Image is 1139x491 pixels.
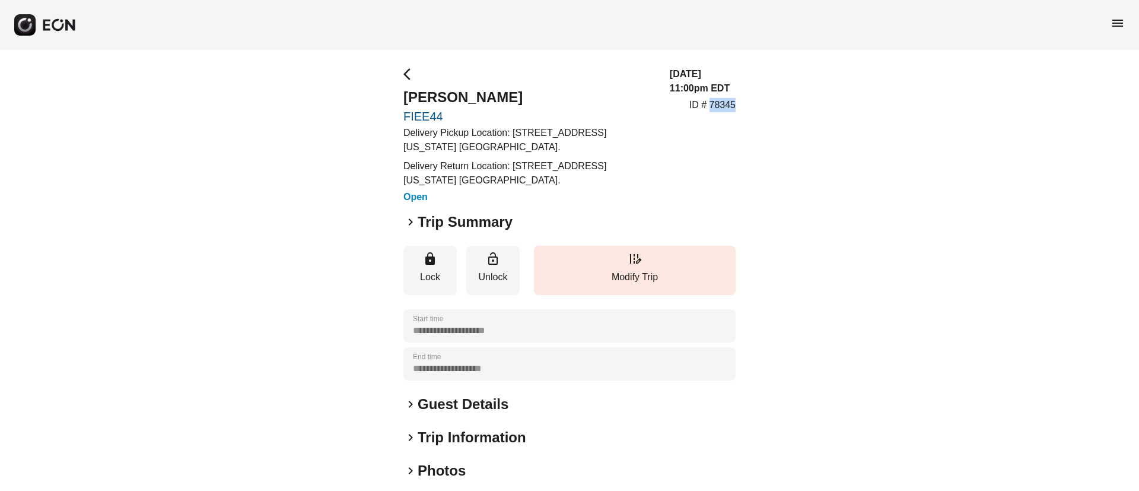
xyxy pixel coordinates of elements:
[466,246,520,295] button: Unlock
[472,270,514,284] p: Unlock
[534,246,736,295] button: Modify Trip
[418,213,513,232] h2: Trip Summary
[628,252,642,266] span: edit_road
[1111,16,1125,30] span: menu
[486,252,500,266] span: lock_open
[403,430,418,445] span: keyboard_arrow_right
[403,397,418,411] span: keyboard_arrow_right
[403,126,656,154] p: Delivery Pickup Location: [STREET_ADDRESS][US_STATE] [GEOGRAPHIC_DATA].
[403,190,656,204] h3: Open
[670,67,736,96] h3: [DATE] 11:00pm EDT
[403,159,656,188] p: Delivery Return Location: [STREET_ADDRESS][US_STATE] [GEOGRAPHIC_DATA].
[403,215,418,229] span: keyboard_arrow_right
[689,98,736,112] p: ID # 78345
[409,270,451,284] p: Lock
[418,461,466,480] h2: Photos
[418,395,508,414] h2: Guest Details
[403,464,418,478] span: keyboard_arrow_right
[403,88,656,107] h2: [PERSON_NAME]
[418,428,526,447] h2: Trip Information
[540,270,730,284] p: Modify Trip
[403,67,418,81] span: arrow_back_ios
[403,246,457,295] button: Lock
[403,109,656,123] a: FIEE44
[423,252,437,266] span: lock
